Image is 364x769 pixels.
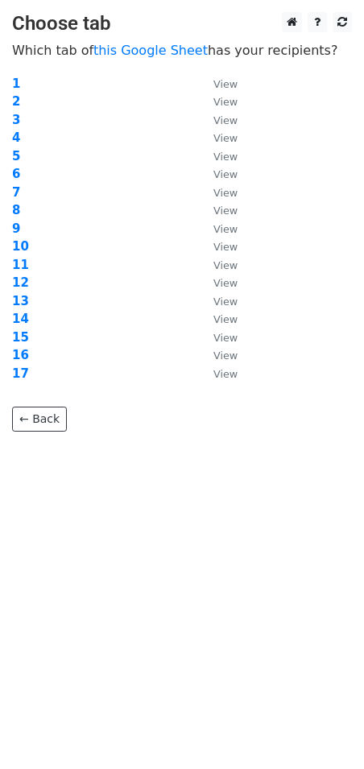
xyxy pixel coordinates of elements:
[12,185,20,200] a: 7
[12,94,20,109] a: 2
[12,167,20,181] a: 6
[197,149,238,163] a: View
[12,76,20,91] a: 1
[213,313,238,325] small: View
[213,96,238,108] small: View
[197,76,238,91] a: View
[197,203,238,217] a: View
[213,223,238,235] small: View
[12,149,20,163] a: 5
[197,130,238,145] a: View
[93,43,208,58] a: this Google Sheet
[197,185,238,200] a: View
[197,312,238,326] a: View
[213,368,238,380] small: View
[213,277,238,289] small: View
[12,203,20,217] a: 8
[12,239,29,254] a: 10
[12,312,29,326] a: 14
[213,151,238,163] small: View
[197,330,238,345] a: View
[12,221,20,236] a: 9
[12,348,29,362] a: 16
[213,296,238,308] small: View
[12,258,29,272] a: 11
[197,113,238,127] a: View
[213,259,238,271] small: View
[12,12,352,35] h3: Choose tab
[197,239,238,254] a: View
[197,275,238,290] a: View
[12,407,67,432] a: ← Back
[213,168,238,180] small: View
[213,332,238,344] small: View
[197,221,238,236] a: View
[12,275,29,290] a: 12
[197,258,238,272] a: View
[213,132,238,144] small: View
[12,130,20,145] a: 4
[12,294,29,308] a: 13
[197,348,238,362] a: View
[213,205,238,217] small: View
[197,167,238,181] a: View
[197,294,238,308] a: View
[197,366,238,381] a: View
[213,349,238,362] small: View
[12,330,29,345] a: 15
[12,366,29,381] a: 17
[12,113,20,127] a: 3
[213,187,238,199] small: View
[197,94,238,109] a: View
[12,42,352,59] p: Which tab of has your recipients?
[213,114,238,126] small: View
[213,241,238,253] small: View
[213,78,238,90] small: View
